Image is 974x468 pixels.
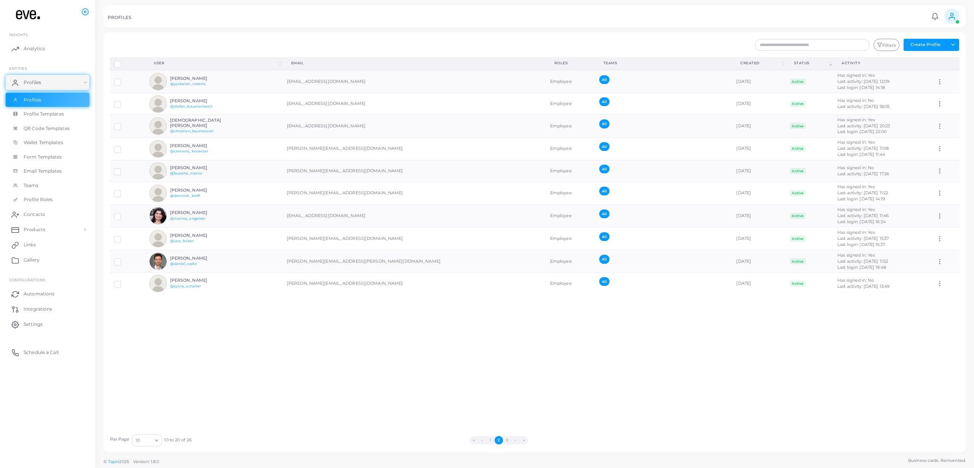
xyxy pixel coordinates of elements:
[790,168,806,174] span: Active
[874,39,899,51] button: Filters
[6,75,89,90] a: Profiles
[546,70,595,93] td: Employee
[837,278,874,283] span: Has signed in: No
[599,142,610,151] span: All
[732,182,786,205] td: [DATE]
[546,160,595,182] td: Employee
[108,15,131,20] h5: PROFILES
[24,139,63,146] span: Wallet Templates
[6,41,89,56] a: Analytics
[170,82,206,86] a: @yzabelah_roberts
[7,7,49,21] img: logo
[170,76,226,81] h6: [PERSON_NAME]
[837,219,886,224] span: Last login: [DATE] 16:24
[599,165,610,173] span: All
[24,79,41,86] span: Profiles
[132,434,162,446] div: Search for option
[837,190,888,195] span: Last activity: [DATE] 11:22
[599,209,610,218] span: All
[24,321,43,328] span: Settings
[133,459,159,464] span: Version: 1.8.0
[837,85,885,90] span: Last login: [DATE] 14:18
[790,190,806,196] span: Active
[837,98,874,103] span: Has signed in: No
[732,205,786,227] td: [DATE]
[6,150,89,164] a: Form Templates
[24,97,41,103] span: Profiles
[24,211,45,218] span: Contacts
[170,278,226,283] h6: [PERSON_NAME]
[24,154,62,160] span: Form Templates
[6,93,89,107] a: Profiles
[170,239,194,243] a: @lars_felber
[283,160,546,182] td: [PERSON_NAME][EMAIL_ADDRESS][DOMAIN_NAME]
[520,436,528,444] button: Go to last page
[469,436,478,444] button: Go to first page
[904,39,947,51] button: Create Profile
[732,227,786,250] td: [DATE]
[837,104,890,109] span: Last activity: [DATE] 18:05
[790,123,806,129] span: Active
[170,284,201,288] a: @sylvia_schaller
[150,140,167,157] img: avatar
[150,275,167,292] img: avatar
[170,98,226,103] h6: [PERSON_NAME]
[141,436,152,444] input: Search for option
[150,117,167,135] img: avatar
[790,101,806,107] span: Active
[24,257,40,263] span: Gallery
[24,125,70,132] span: QR Code Templates
[283,70,546,93] td: [EMAIL_ADDRESS][DOMAIN_NAME]
[842,60,924,66] div: activity
[503,436,511,444] button: Go to page 3
[732,160,786,182] td: [DATE]
[283,205,546,227] td: [EMAIL_ADDRESS][DOMAIN_NAME]
[6,207,89,222] a: Contacts
[790,79,806,85] span: Active
[24,241,36,248] span: Links
[908,457,966,464] span: Business cards. Reinvented.
[790,146,806,152] span: Active
[790,281,806,287] span: Active
[546,137,595,160] td: Employee
[732,115,786,138] td: [DATE]
[170,216,206,221] a: @marina_angelaki
[108,459,119,464] a: Tapni
[837,196,885,201] span: Last login: [DATE] 14:19
[24,226,45,233] span: Products
[24,349,59,356] span: Schedule a Call
[546,115,595,138] td: Employee
[283,227,546,250] td: [PERSON_NAME][EMAIL_ADDRESS][DOMAIN_NAME]
[486,436,495,444] button: Go to page 1
[6,164,89,178] a: Email Templates
[283,250,546,273] td: [PERSON_NAME][EMAIL_ADDRESS][PERSON_NAME][DOMAIN_NAME]
[837,129,886,134] span: Last login: [DATE] 22:00
[599,97,610,106] span: All
[599,255,610,263] span: All
[732,93,786,115] td: [DATE]
[599,232,610,241] span: All
[837,259,888,264] span: Last activity: [DATE] 11:52
[170,171,202,175] a: @fesseha_mamo
[546,227,595,250] td: Employee
[170,165,226,170] h6: [PERSON_NAME]
[6,345,89,360] a: Schedule a Call
[6,135,89,150] a: Wallet Templates
[837,146,889,151] span: Last activity: [DATE] 11:08
[837,152,885,157] span: Last login: [DATE] 11:44
[170,104,212,108] a: @stefan_bauerschwan
[732,137,786,160] td: [DATE]
[603,60,724,66] div: Teams
[546,205,595,227] td: Employee
[732,250,786,273] td: [DATE]
[599,187,610,195] span: All
[932,57,960,70] th: Action
[554,60,587,66] div: Roles
[837,242,885,247] span: Last login: [DATE] 15:37
[150,162,167,179] img: avatar
[150,207,167,224] img: avatar
[790,236,806,242] span: Active
[546,273,595,294] td: Employee
[150,253,167,270] img: avatar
